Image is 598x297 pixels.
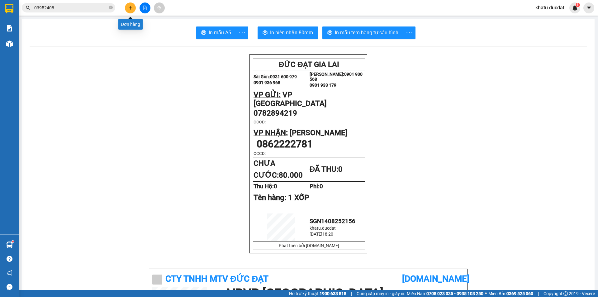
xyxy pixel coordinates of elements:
[288,193,309,202] span: 1 XỐP
[586,5,592,11] span: caret-down
[12,241,14,242] sup: 1
[263,30,268,36] span: printer
[140,2,150,13] button: file-add
[201,30,206,36] span: printer
[320,183,323,190] span: 0
[254,90,281,99] span: VP GỬI:
[4,39,77,56] span: VP [GEOGRAPHIC_DATA]
[55,17,106,29] strong: 0901 900 568
[4,39,31,48] span: VP GỬI:
[258,26,318,39] button: printerIn biên nhận 80mm
[109,6,113,9] span: close-circle
[254,159,303,180] strong: CHƯA CƯỚC:
[23,21,53,26] strong: 0931 600 979
[488,290,533,297] span: Miền Bắc
[351,290,352,297] span: |
[407,290,483,297] span: Miền Nam
[6,25,13,31] img: solution-icon
[254,80,280,85] strong: 0901 936 968
[322,232,333,237] span: 18:20
[55,30,86,36] strong: 0901 933 179
[270,29,313,36] span: In biên nhận 80mm
[290,128,348,137] span: [PERSON_NAME]
[196,26,236,39] button: printerIn mẫu A5
[310,165,343,174] strong: ĐÃ THU:
[7,270,12,276] span: notification
[154,2,165,13] button: aim
[157,6,161,10] span: aim
[128,6,133,10] span: plus
[254,151,266,156] span: CCCD:
[530,4,569,12] span: khatu.ducdat
[320,291,346,296] strong: 1900 633 818
[7,284,12,290] span: message
[310,232,322,237] span: [DATE]
[357,290,405,297] span: Cung cấp máy in - giấy in:
[403,26,415,39] button: more
[6,41,13,47] img: warehouse-icon
[289,290,346,297] span: Hỗ trợ kỹ thuật:
[506,291,533,296] strong: 0369 525 060
[279,60,339,69] span: ĐỨC ĐẠT GIA LAI
[310,83,336,88] strong: 0901 933 179
[485,292,487,295] span: ⚪️
[576,3,580,7] sup: 1
[254,128,288,137] span: VP NHẬN:
[274,183,277,190] span: 0
[254,74,270,79] strong: Sài Gòn:
[257,138,313,150] span: 0862222781
[26,6,30,10] span: search
[327,30,332,36] span: printer
[310,218,355,225] span: SGN1408252156
[209,29,231,36] span: In mẫu A5
[253,242,365,250] td: Phát triển bởi [DOMAIN_NAME]
[109,5,113,11] span: close-circle
[563,291,568,296] span: copyright
[125,2,136,13] button: plus
[165,274,268,284] b: CTy TNHH MTV ĐỨC ĐẠT
[338,165,343,174] span: 0
[279,171,303,180] span: 80.000
[4,27,35,33] strong: 0901 936 968
[402,274,469,284] b: [DOMAIN_NAME]
[310,72,363,82] strong: 0901 900 568
[310,226,336,231] span: khatu.ducdat
[254,90,327,108] span: VP [GEOGRAPHIC_DATA]
[403,29,415,37] span: more
[55,17,94,23] strong: [PERSON_NAME]:
[254,109,297,117] span: 0782894219
[254,183,277,190] strong: Thu Hộ:
[335,29,398,36] span: In mẫu tem hàng tự cấu hình
[25,6,85,15] span: ĐỨC ĐẠT GIA LAI
[583,2,594,13] button: caret-down
[310,72,344,77] strong: [PERSON_NAME]:
[34,4,108,11] input: Tìm tên, số ĐT hoặc mã đơn
[426,291,483,296] strong: 0708 023 035 - 0935 103 250
[322,26,403,39] button: printerIn mẫu tem hàng tự cấu hình
[572,5,578,11] img: icon-new-feature
[310,183,323,190] strong: Phí:
[7,256,12,262] span: question-circle
[236,29,248,37] span: more
[4,21,23,26] strong: Sài Gòn:
[236,26,248,39] button: more
[5,4,13,13] img: logo-vxr
[270,74,297,79] strong: 0931 600 979
[577,3,579,7] span: 1
[6,242,13,248] img: warehouse-icon
[254,120,266,124] span: CCCD:
[143,6,147,10] span: file-add
[254,193,309,202] span: Tên hàng:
